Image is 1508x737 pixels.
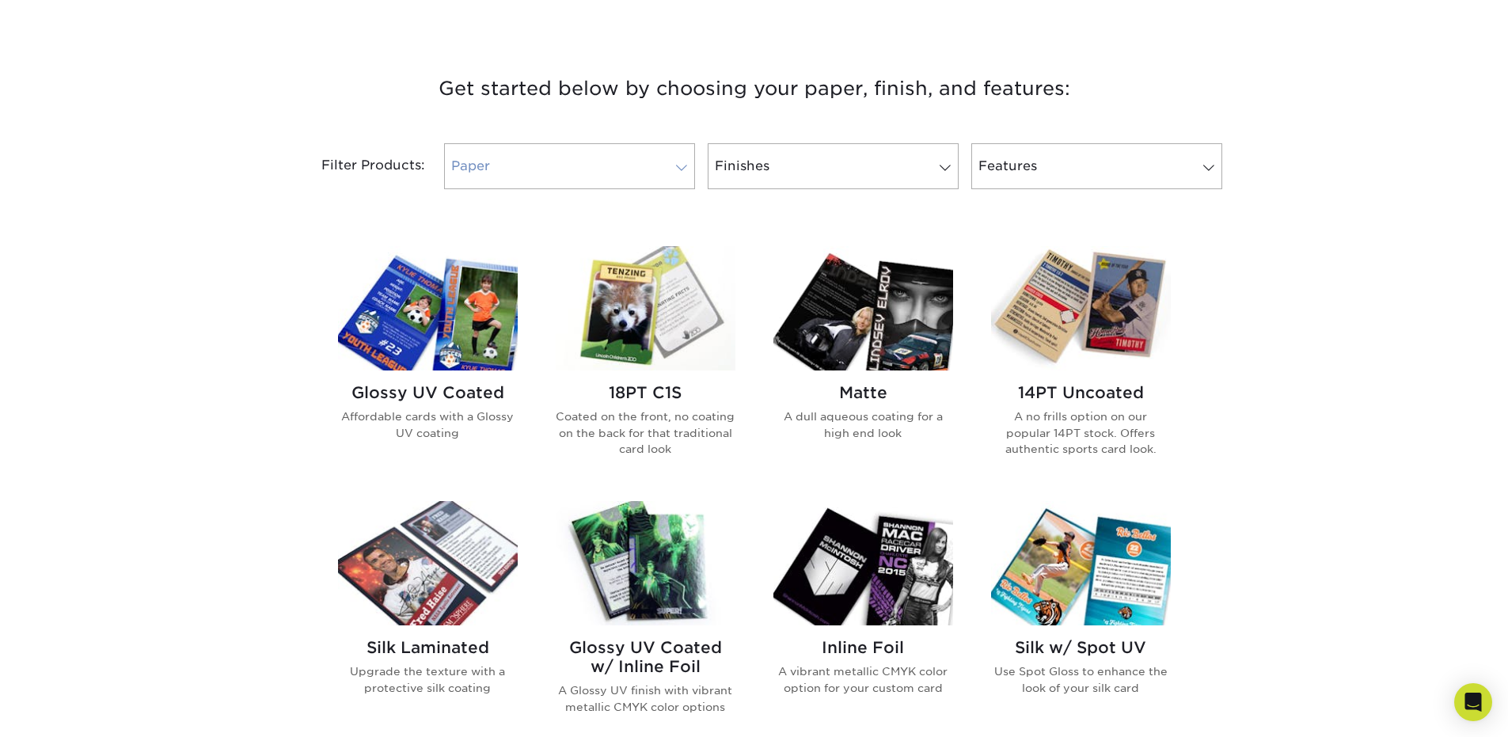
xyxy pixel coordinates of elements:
[279,143,438,189] div: Filter Products:
[556,408,735,457] p: Coated on the front, no coating on the back for that traditional card look
[991,638,1171,657] h2: Silk w/ Spot UV
[338,663,518,696] p: Upgrade the texture with a protective silk coating
[991,246,1171,482] a: 14PT Uncoated Trading Cards 14PT Uncoated A no frills option on our popular 14PT stock. Offers au...
[971,143,1222,189] a: Features
[773,246,953,370] img: Matte Trading Cards
[556,246,735,482] a: 18PT C1S Trading Cards 18PT C1S Coated on the front, no coating on the back for that traditional ...
[338,383,518,402] h2: Glossy UV Coated
[556,246,735,370] img: 18PT C1S Trading Cards
[556,501,735,625] img: Glossy UV Coated w/ Inline Foil Trading Cards
[991,383,1171,402] h2: 14PT Uncoated
[338,246,518,482] a: Glossy UV Coated Trading Cards Glossy UV Coated Affordable cards with a Glossy UV coating
[4,689,135,731] iframe: Google Customer Reviews
[338,501,518,625] img: Silk Laminated Trading Cards
[1454,683,1492,721] div: Open Intercom Messenger
[773,408,953,441] p: A dull aqueous coating for a high end look
[773,383,953,402] h2: Matte
[773,501,953,625] img: Inline Foil Trading Cards
[556,638,735,676] h2: Glossy UV Coated w/ Inline Foil
[773,246,953,482] a: Matte Trading Cards Matte A dull aqueous coating for a high end look
[991,663,1171,696] p: Use Spot Gloss to enhance the look of your silk card
[338,638,518,657] h2: Silk Laminated
[773,638,953,657] h2: Inline Foil
[556,383,735,402] h2: 18PT C1S
[291,53,1217,124] h3: Get started below by choosing your paper, finish, and features:
[338,408,518,441] p: Affordable cards with a Glossy UV coating
[338,246,518,370] img: Glossy UV Coated Trading Cards
[444,143,695,189] a: Paper
[991,246,1171,370] img: 14PT Uncoated Trading Cards
[773,663,953,696] p: A vibrant metallic CMYK color option for your custom card
[991,408,1171,457] p: A no frills option on our popular 14PT stock. Offers authentic sports card look.
[556,682,735,715] p: A Glossy UV finish with vibrant metallic CMYK color options
[991,501,1171,625] img: Silk w/ Spot UV Trading Cards
[708,143,959,189] a: Finishes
